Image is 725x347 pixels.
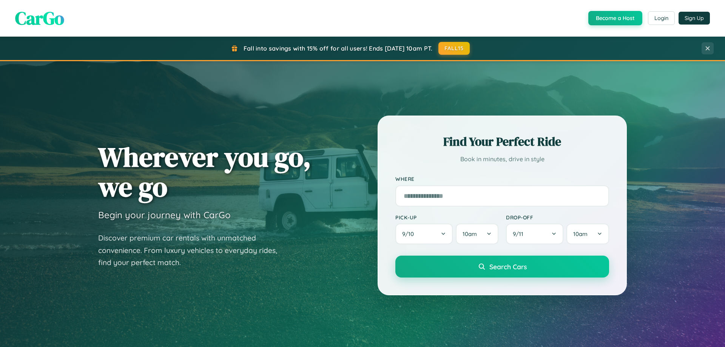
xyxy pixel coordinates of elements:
[456,224,498,244] button: 10am
[395,224,453,244] button: 9/10
[395,133,609,150] h2: Find Your Perfect Ride
[489,262,527,271] span: Search Cars
[395,176,609,182] label: Where
[648,11,675,25] button: Login
[395,214,498,221] label: Pick-up
[98,232,287,269] p: Discover premium car rentals with unmatched convenience. From luxury vehicles to everyday rides, ...
[395,256,609,278] button: Search Cars
[513,230,527,238] span: 9 / 11
[506,214,609,221] label: Drop-off
[98,142,311,202] h1: Wherever you go, we go
[588,11,642,25] button: Become a Host
[244,45,433,52] span: Fall into savings with 15% off for all users! Ends [DATE] 10am PT.
[395,154,609,165] p: Book in minutes, drive in style
[566,224,609,244] button: 10am
[98,209,231,221] h3: Begin your journey with CarGo
[15,6,64,31] span: CarGo
[438,42,470,55] button: FALL15
[402,230,418,238] span: 9 / 10
[506,224,563,244] button: 9/11
[573,230,588,238] span: 10am
[463,230,477,238] span: 10am
[679,12,710,25] button: Sign Up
